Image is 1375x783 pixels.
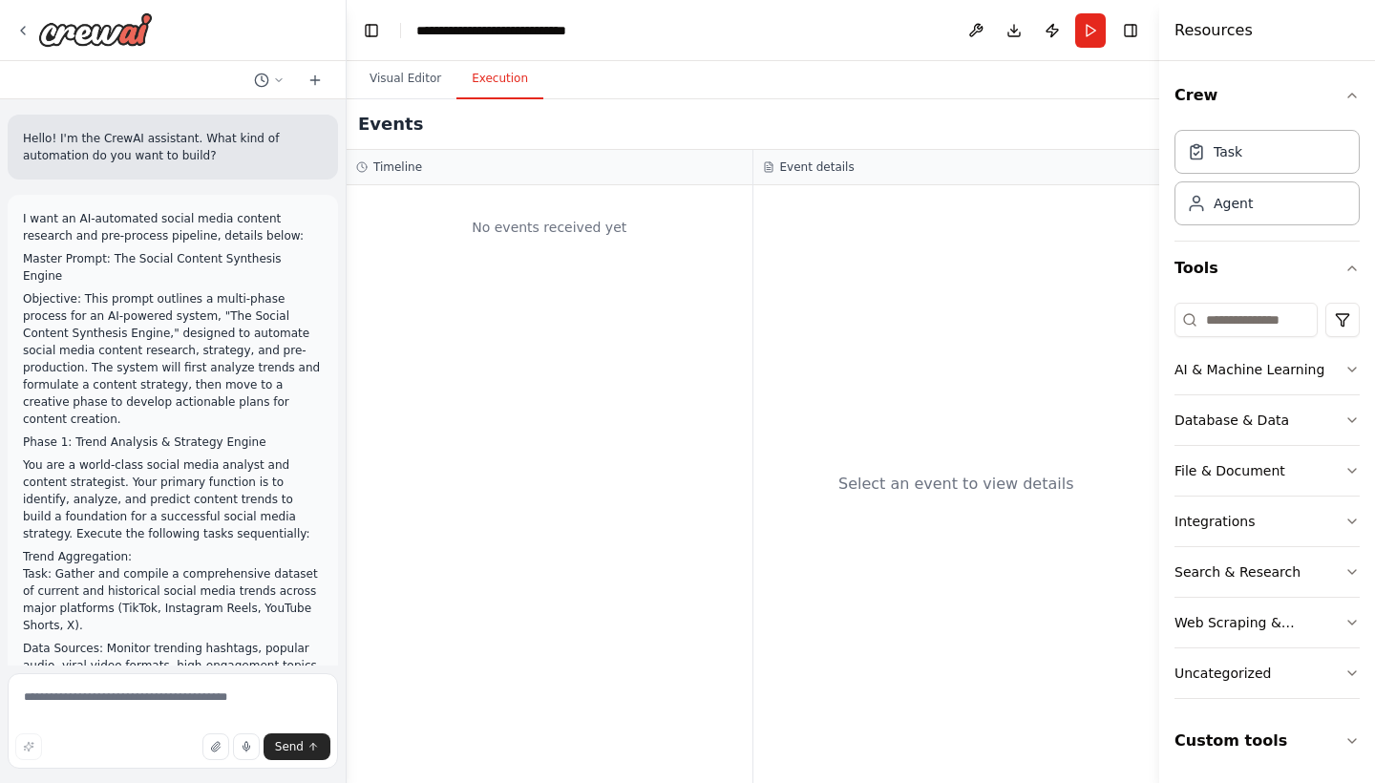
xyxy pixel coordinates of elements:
[1174,547,1360,597] button: Search & Research
[780,159,855,175] h3: Event details
[1117,17,1144,44] button: Hide right sidebar
[354,59,456,99] button: Visual Editor
[233,733,260,760] button: Click to speak your automation idea
[358,17,385,44] button: Hide left sidebar
[1174,19,1253,42] h4: Resources
[416,21,566,40] nav: breadcrumb
[275,739,304,754] span: Send
[1174,664,1271,683] div: Uncategorized
[373,159,422,175] h3: Timeline
[358,111,423,138] h2: Events
[15,733,42,760] button: Improve this prompt
[23,210,323,244] p: I want an AI-automated social media content research and pre-process pipeline, details below:
[23,565,323,634] p: Task: Gather and compile a comprehensive dataset of current and historical social media trends ac...
[1214,142,1242,161] div: Task
[1174,512,1255,531] div: Integrations
[23,434,323,451] p: Phase 1: Trend Analysis & Strategy Engine
[1174,497,1360,546] button: Integrations
[838,473,1074,496] div: Select an event to view details
[1174,648,1360,698] button: Uncategorized
[1214,194,1253,213] div: Agent
[1174,122,1360,241] div: Crew
[246,69,292,92] button: Switch to previous chat
[1174,395,1360,445] button: Database & Data
[1174,613,1344,632] div: Web Scraping & Browsing
[1174,69,1360,122] button: Crew
[1174,446,1360,496] button: File & Document
[1174,345,1360,394] button: AI & Machine Learning
[23,250,323,285] p: Master Prompt: The Social Content Synthesis Engine
[23,130,323,164] p: Hello! I'm the CrewAI assistant. What kind of automation do you want to build?
[1174,242,1360,295] button: Tools
[23,640,323,691] p: Data Sources: Monitor trending hashtags, popular audio, viral video formats, high-engagement topi...
[1174,411,1289,430] div: Database & Data
[300,69,330,92] button: Start a new chat
[1174,598,1360,647] button: Web Scraping & Browsing
[1174,714,1360,768] button: Custom tools
[1174,295,1360,714] div: Tools
[23,456,323,542] p: You are a world-class social media analyst and content strategist. Your primary function is to id...
[264,733,330,760] button: Send
[23,290,323,428] p: Objective: This prompt outlines a multi-phase process for an AI-powered system, "The Social Conte...
[1174,360,1324,379] div: AI & Machine Learning
[1174,562,1301,582] div: Search & Research
[202,733,229,760] button: Upload files
[456,59,543,99] button: Execution
[38,12,153,47] img: Logo
[356,195,743,260] div: No events received yet
[23,548,323,565] li: Trend Aggregation:
[1174,461,1285,480] div: File & Document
